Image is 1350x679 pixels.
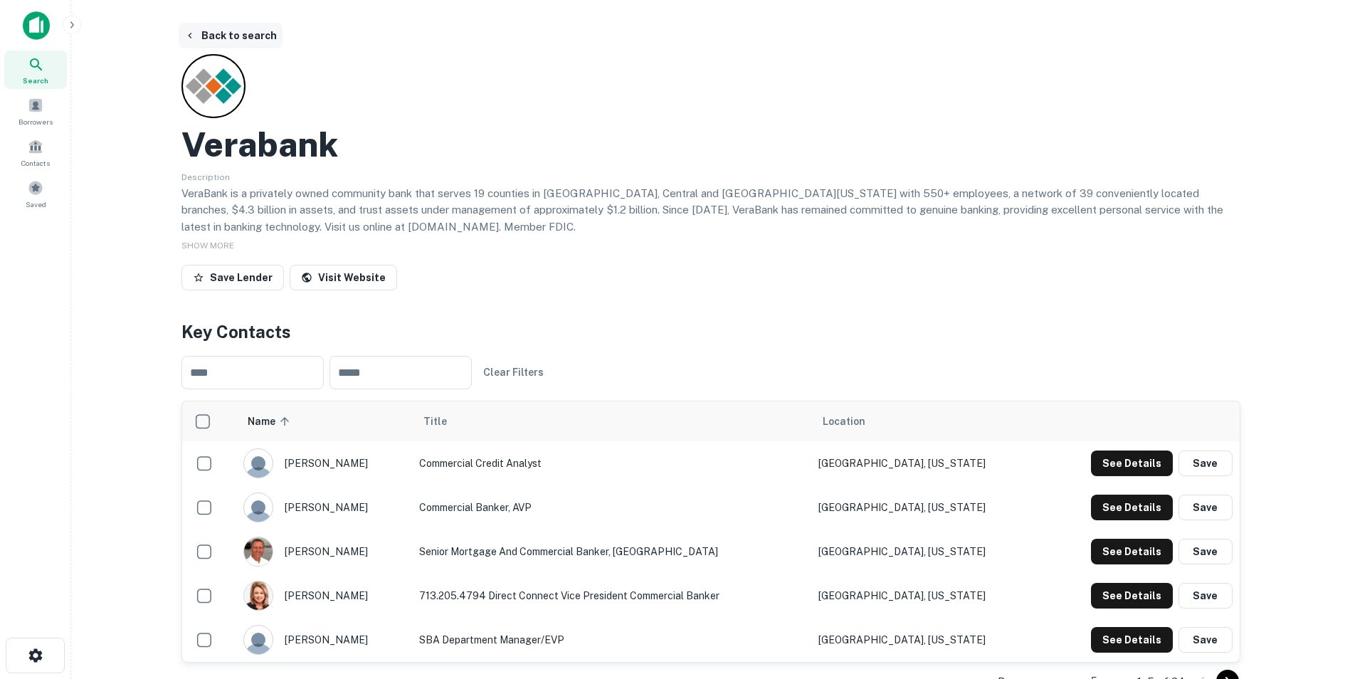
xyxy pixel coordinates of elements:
[182,401,1240,662] div: scrollable content
[181,265,284,290] button: Save Lender
[23,11,50,40] img: capitalize-icon.png
[412,485,811,530] td: Commercial Banker, AVP
[181,241,234,251] span: SHOW MORE
[811,618,1042,662] td: [GEOGRAPHIC_DATA], [US_STATE]
[181,185,1240,236] p: VeraBank is a privately owned community bank that serves 19 counties in [GEOGRAPHIC_DATA], Centra...
[1178,495,1233,520] button: Save
[811,574,1042,618] td: [GEOGRAPHIC_DATA], [US_STATE]
[412,618,811,662] td: SBA Department Manager/EVP
[181,172,230,182] span: Description
[181,319,1240,344] h4: Key Contacts
[19,116,53,127] span: Borrowers
[4,51,67,89] a: Search
[248,413,294,430] span: Name
[823,413,865,430] span: Location
[811,485,1042,530] td: [GEOGRAPHIC_DATA], [US_STATE]
[4,174,67,213] a: Saved
[181,124,338,165] h2: Verabank
[1091,583,1173,609] button: See Details
[243,581,405,611] div: [PERSON_NAME]
[1178,627,1233,653] button: Save
[1279,565,1350,633] iframe: Chat Widget
[244,493,273,522] img: 9c8pery4andzj6ohjkjp54ma2
[811,401,1042,441] th: Location
[412,401,811,441] th: Title
[236,401,412,441] th: Name
[26,199,46,210] span: Saved
[412,574,811,618] td: 713.205.4794 Direct Connect Vice President Commercial Banker
[244,537,273,566] img: 1517772408288
[412,441,811,485] td: Commercial Credit Analyst
[4,133,67,172] a: Contacts
[23,75,48,86] span: Search
[4,92,67,130] a: Borrowers
[243,493,405,522] div: [PERSON_NAME]
[1178,583,1233,609] button: Save
[1178,451,1233,476] button: Save
[811,530,1042,574] td: [GEOGRAPHIC_DATA], [US_STATE]
[21,157,50,169] span: Contacts
[412,530,811,574] td: Senior Mortgage and Commercial Banker, [GEOGRAPHIC_DATA]
[1178,539,1233,564] button: Save
[243,537,405,567] div: [PERSON_NAME]
[243,448,405,478] div: [PERSON_NAME]
[811,441,1042,485] td: [GEOGRAPHIC_DATA], [US_STATE]
[1091,451,1173,476] button: See Details
[1091,539,1173,564] button: See Details
[244,581,273,610] img: 1726765372381
[244,626,273,654] img: 9c8pery4andzj6ohjkjp54ma2
[1091,627,1173,653] button: See Details
[1091,495,1173,520] button: See Details
[179,23,283,48] button: Back to search
[423,413,465,430] span: Title
[243,625,405,655] div: [PERSON_NAME]
[244,449,273,478] img: 9c8pery4andzj6ohjkjp54ma2
[290,265,397,290] a: Visit Website
[478,359,549,385] button: Clear Filters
